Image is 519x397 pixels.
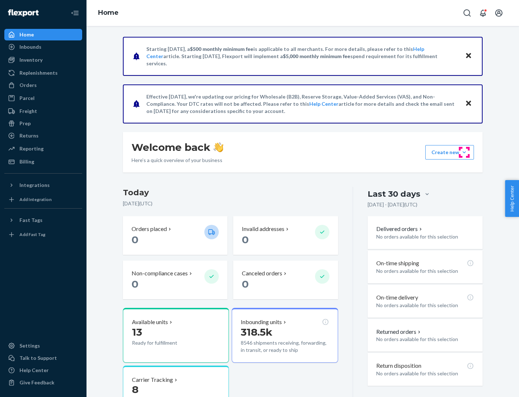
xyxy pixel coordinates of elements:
[376,259,419,267] p: On-time shipping
[376,302,474,309] p: No orders available for this selection
[464,99,473,109] button: Close
[4,179,82,191] button: Integrations
[4,214,82,226] button: Fast Tags
[19,145,44,152] div: Reporting
[146,45,458,67] p: Starting [DATE], a is applicable to all merchants. For more details, please refer to this article...
[4,29,82,40] a: Home
[283,53,350,59] span: $5,000 monthly minimum fee
[4,156,82,167] a: Billing
[4,105,82,117] a: Freight
[123,261,227,299] button: Non-compliance cases 0
[19,108,37,115] div: Freight
[233,216,338,255] button: Invalid addresses 0
[123,216,227,255] button: Orders placed 0
[376,293,418,302] p: On-time delivery
[242,234,249,246] span: 0
[190,46,253,52] span: $500 monthly minimum fee
[19,132,39,139] div: Returns
[4,143,82,154] a: Reporting
[242,278,249,290] span: 0
[132,339,199,346] p: Ready for fulfillment
[146,93,458,115] p: Effective [DATE], we're updating our pricing for Wholesale (B2B), Reserve Storage, Value-Added Se...
[132,383,138,396] span: 8
[4,365,82,376] a: Help Center
[492,6,506,20] button: Open account menu
[376,336,474,343] p: No orders available for this selection
[19,56,43,64] div: Inventory
[4,229,82,240] a: Add Fast Tag
[376,267,474,275] p: No orders available for this selection
[242,225,284,233] p: Invalid addresses
[368,201,417,208] p: [DATE] - [DATE] ( UTC )
[4,79,82,91] a: Orders
[19,120,31,127] div: Prep
[4,41,82,53] a: Inbounds
[476,6,490,20] button: Open notifications
[132,234,138,246] span: 0
[132,141,223,154] h1: Welcome back
[123,187,338,198] h3: Today
[4,92,82,104] a: Parcel
[8,9,39,17] img: Flexport logo
[19,69,58,77] div: Replenishments
[241,318,282,326] p: Inbounding units
[213,142,223,152] img: hand-wave emoji
[241,326,272,338] span: 318.5k
[425,145,474,160] button: Create new
[92,3,124,23] ol: breadcrumbs
[505,180,519,217] button: Help Center
[376,233,474,240] p: No orders available for this selection
[19,196,52,202] div: Add Integration
[19,379,54,386] div: Give Feedback
[4,54,82,66] a: Inventory
[132,278,138,290] span: 0
[123,308,229,363] button: Available units13Ready for fulfillment
[376,225,423,233] button: Delivered orders
[376,328,422,336] button: Returned orders
[98,9,119,17] a: Home
[460,6,474,20] button: Open Search Box
[4,352,82,364] a: Talk to Support
[19,217,43,224] div: Fast Tags
[4,340,82,352] a: Settings
[132,326,142,338] span: 13
[19,158,34,165] div: Billing
[132,376,173,384] p: Carrier Tracking
[19,367,49,374] div: Help Center
[241,339,329,354] p: 8546 shipments receiving, forwarding, in transit, or ready to ship
[309,101,338,107] a: Help Center
[19,182,50,189] div: Integrations
[19,231,45,237] div: Add Fast Tag
[19,95,35,102] div: Parcel
[4,194,82,205] a: Add Integration
[376,370,474,377] p: No orders available for this selection
[132,269,188,278] p: Non-compliance cases
[19,43,41,51] div: Inbounds
[232,308,338,363] button: Inbounding units318.5k8546 shipments receiving, forwarding, in transit, or ready to ship
[132,225,167,233] p: Orders placed
[19,354,57,362] div: Talk to Support
[132,318,168,326] p: Available units
[132,157,223,164] p: Here’s a quick overview of your business
[376,362,421,370] p: Return disposition
[19,31,34,38] div: Home
[464,51,473,61] button: Close
[4,130,82,141] a: Returns
[123,200,338,207] p: [DATE] ( UTC )
[4,118,82,129] a: Prep
[19,342,40,349] div: Settings
[4,377,82,388] button: Give Feedback
[368,188,420,200] div: Last 30 days
[233,261,338,299] button: Canceled orders 0
[4,67,82,79] a: Replenishments
[68,6,82,20] button: Close Navigation
[19,82,37,89] div: Orders
[242,269,282,278] p: Canceled orders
